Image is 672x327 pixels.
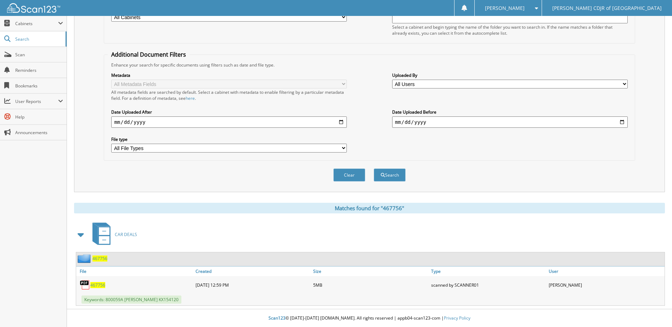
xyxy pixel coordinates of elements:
span: [PERSON_NAME] [485,6,525,10]
img: scan123-logo-white.svg [7,3,60,13]
span: User Reports [15,98,58,104]
span: CAR DEALS [115,231,137,237]
div: scanned by SCANNER01 [429,278,547,292]
label: File type [111,136,347,142]
div: 5MB [311,278,429,292]
div: All metadata fields are searched by default. Select a cabinet with metadata to enable filtering b... [111,89,347,101]
a: 467756 [90,282,105,288]
a: Size [311,266,429,276]
input: start [111,116,347,128]
label: Metadata [111,72,347,78]
div: [DATE] 12:59 PM [194,278,311,292]
input: end [392,116,628,128]
img: folder2.png [78,254,92,263]
span: Keywords: 800059A [PERSON_NAME] KX154120 [81,296,181,304]
img: PDF.png [80,280,90,290]
button: Clear [333,168,365,182]
span: Bookmarks [15,83,63,89]
span: [PERSON_NAME] CDJR of [GEOGRAPHIC_DATA] [552,6,662,10]
a: 467756 [92,256,107,262]
a: Privacy Policy [444,315,470,321]
span: Help [15,114,63,120]
span: Scan [15,52,63,58]
div: Matches found for "467756" [74,203,665,213]
label: Date Uploaded Before [392,109,628,115]
div: Select a cabinet and begin typing the name of the folder you want to search in. If the name match... [392,24,628,36]
a: User [547,266,665,276]
span: Cabinets [15,21,58,27]
span: Reminders [15,67,63,73]
label: Uploaded By [392,72,628,78]
a: File [76,266,194,276]
div: Enhance your search for specific documents using filters such as date and file type. [108,62,631,68]
label: Date Uploaded After [111,109,347,115]
button: Search [374,168,406,182]
div: © [DATE]-[DATE] [DOMAIN_NAME]. All rights reserved | appb04-scan123-com | [67,310,672,327]
a: Type [429,266,547,276]
span: Search [15,36,62,42]
span: Scan123 [269,315,286,321]
span: Announcements [15,130,63,136]
div: [PERSON_NAME] [547,278,665,292]
a: CAR DEALS [88,220,137,248]
a: here [186,95,195,101]
legend: Additional Document Filters [108,51,190,58]
a: Created [194,266,311,276]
